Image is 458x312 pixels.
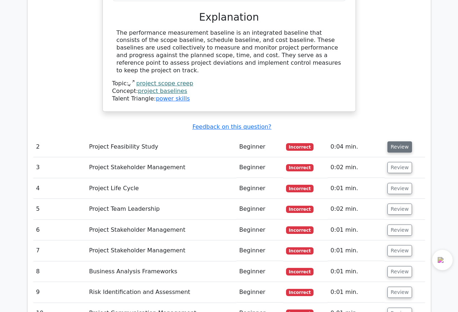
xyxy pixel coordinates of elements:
td: Beginner [236,199,283,219]
td: 0:01 min. [328,261,385,282]
td: 2 [33,137,86,157]
td: 0:01 min. [328,220,385,240]
button: Review [387,204,412,215]
button: Review [387,245,412,256]
span: Incorrect [286,206,314,213]
span: Incorrect [286,268,314,275]
td: 0:01 min. [328,282,385,303]
td: 9 [33,282,86,303]
span: Incorrect [286,164,314,171]
td: 4 [33,178,86,199]
td: 0:01 min. [328,178,385,199]
td: Project Life Cycle [86,178,236,199]
td: 5 [33,199,86,219]
td: Beginner [236,282,283,303]
td: 0:04 min. [328,137,385,157]
div: The performance measurement baseline is an integrated baseline that consists of the scope baselin... [117,29,342,74]
span: Incorrect [286,185,314,192]
td: 7 [33,240,86,261]
td: Beginner [236,261,283,282]
td: Project Feasibility Study [86,137,236,157]
td: Beginner [236,178,283,199]
td: Business Analysis Frameworks [86,261,236,282]
td: Risk Identification and Assessment [86,282,236,303]
button: Review [387,183,412,194]
div: Concept: [112,87,346,95]
h3: Explanation [117,11,342,23]
a: power skills [156,95,190,102]
span: Incorrect [286,289,314,296]
button: Review [387,141,412,153]
td: Project Stakeholder Management [86,240,236,261]
div: Talent Triangle: [112,80,346,102]
td: Project Team Leadership [86,199,236,219]
td: Beginner [236,220,283,240]
td: Beginner [236,157,283,178]
td: Beginner [236,137,283,157]
button: Review [387,287,412,298]
td: 0:01 min. [328,240,385,261]
a: project scope creep [136,80,193,87]
a: Feedback on this question? [192,123,271,130]
div: Topic: [112,80,346,87]
span: Incorrect [286,143,314,150]
td: 8 [33,261,86,282]
span: Incorrect [286,247,314,255]
td: 6 [33,220,86,240]
button: Review [387,266,412,277]
td: Beginner [236,240,283,261]
button: Review [387,162,412,173]
span: Incorrect [286,226,314,234]
td: 0:02 min. [328,199,385,219]
td: 0:02 min. [328,157,385,178]
td: Project Stakeholder Management [86,157,236,178]
td: Project Stakeholder Management [86,220,236,240]
a: project baselines [138,87,187,94]
button: Review [387,225,412,236]
td: 3 [33,157,86,178]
